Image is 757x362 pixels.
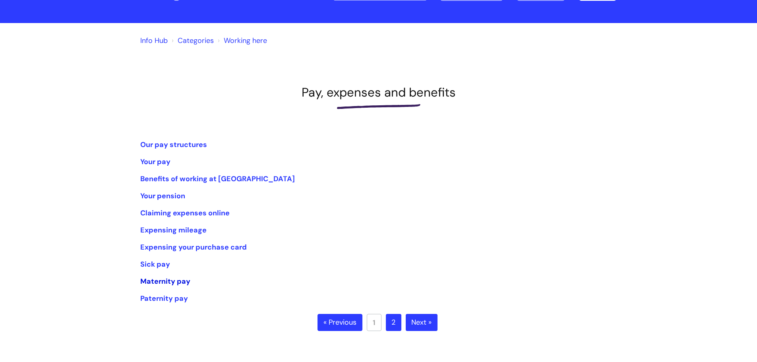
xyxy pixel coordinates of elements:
a: Paternity pay [140,294,188,303]
a: Maternity pay [140,277,190,286]
a: Our pay structures [140,140,207,149]
h1: Pay, expenses and benefits [140,85,617,100]
a: Next » [406,314,438,331]
li: Working here [216,34,267,47]
a: Working here [224,36,267,45]
a: 1 [367,314,381,331]
a: Sick pay [140,259,170,269]
a: Expensing mileage [140,225,207,235]
a: Your pension [140,191,185,201]
a: 2 [386,314,401,331]
a: Claiming expenses online [140,208,230,218]
li: Solution home [170,34,214,47]
a: Your pay [140,157,170,166]
a: Expensing your purchase card [140,242,247,252]
a: Categories [178,36,214,45]
a: Info Hub [140,36,168,45]
a: « Previous [318,314,362,331]
a: Benefits of working at [GEOGRAPHIC_DATA] [140,174,295,184]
